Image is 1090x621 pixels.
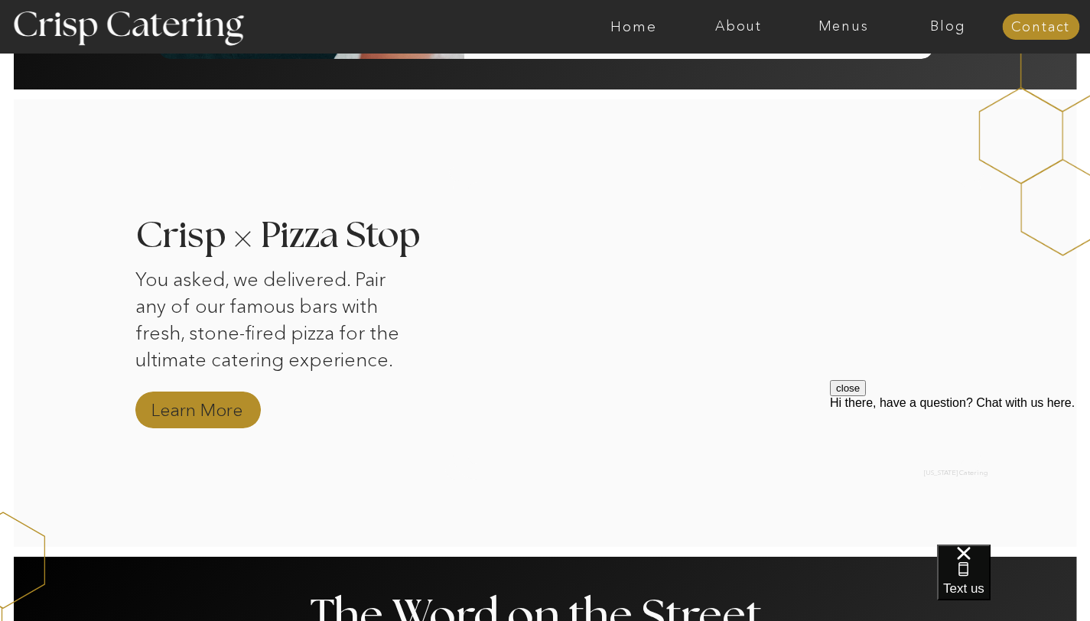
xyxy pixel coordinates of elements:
[135,266,402,376] p: You asked, we delivered. Pair any of our famous bars with fresh, stone-fired pizza for the ultima...
[135,218,445,248] h3: Crisp Pizza Stop
[581,19,686,34] a: Home
[937,545,1090,621] iframe: podium webchat widget bubble
[686,19,791,34] a: About
[791,19,896,34] a: Menus
[1002,20,1079,35] a: Contact
[146,398,249,424] a: Learn More
[830,380,1090,564] iframe: podium webchat widget prompt
[896,19,1001,34] a: Blog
